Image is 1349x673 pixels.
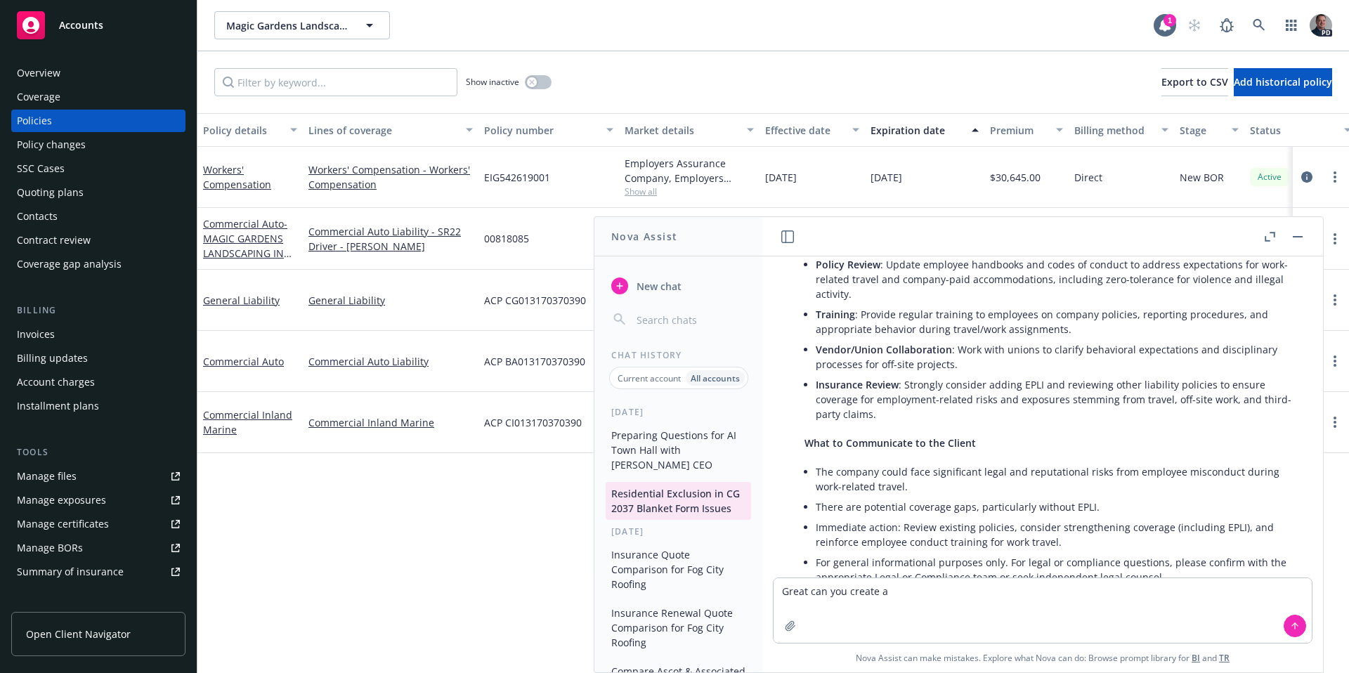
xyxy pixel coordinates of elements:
a: more [1327,353,1343,370]
div: Manage files [17,465,77,488]
p: Current account [618,372,681,384]
div: Invoices [17,323,55,346]
a: Manage exposures [11,489,185,511]
li: There are potential coverage gaps, particularly without EPLI. [816,497,1292,517]
li: For general informational purposes only. For legal or compliance questions, please confirm with t... [816,552,1292,587]
a: Commercial Inland Marine [203,408,292,436]
a: Workers' Compensation [203,163,271,191]
div: Billing method [1074,123,1153,138]
div: Manage BORs [17,537,83,559]
span: $30,645.00 [990,170,1041,185]
a: Invoices [11,323,185,346]
span: Accounts [59,20,103,31]
span: Show all [625,185,754,197]
div: Policy number [484,123,598,138]
img: photo [1310,14,1332,37]
a: SSC Cases [11,157,185,180]
div: Installment plans [17,395,99,417]
div: Quoting plans [17,181,84,204]
a: Commercial Inland Marine [308,415,473,430]
a: Contract review [11,229,185,251]
span: Nova Assist can make mistakes. Explore what Nova can do: Browse prompt library for and [856,643,1230,672]
button: Magic Gardens Landscaping Inc. [214,11,390,39]
a: Billing updates [11,347,185,370]
button: Insurance Quote Comparison for Fog City Roofing [606,543,751,596]
span: Policy Review [816,258,880,271]
span: New BOR [1180,170,1224,185]
span: 00818085 [484,231,529,246]
li: : Strongly consider adding EPLI and reviewing other liability policies to ensure coverage for emp... [816,374,1292,424]
div: Policy details [203,123,282,138]
div: Effective date [765,123,844,138]
a: Quoting plans [11,181,185,204]
a: Installment plans [11,395,185,417]
button: Policy details [197,113,303,147]
button: Add historical policy [1234,68,1332,96]
span: What to Communicate to the Client [804,436,976,450]
div: Lines of coverage [308,123,457,138]
a: Commercial Auto [203,355,284,368]
li: Immediate action: Review existing policies, consider strengthening coverage (including EPLI), and... [816,517,1292,552]
button: Residential Exclusion in CG 2037 Blanket Form Issues [606,482,751,520]
a: Report a Bug [1213,11,1241,39]
a: Summary of insurance [11,561,185,583]
a: General Liability [308,293,473,308]
a: Commercial Auto Liability [308,354,473,369]
div: Coverage [17,86,60,108]
span: ACP BA013170370390 [484,354,585,369]
button: Preparing Questions for AI Town Hall with [PERSON_NAME] CEO [606,424,751,476]
a: Search [1245,11,1273,39]
input: Search chats [634,310,745,329]
a: Policies [11,110,185,132]
li: The company could face significant legal and reputational risks from employee misconduct during w... [816,462,1292,497]
a: Workers' Compensation - Workers' Compensation [308,162,473,192]
a: Switch app [1277,11,1305,39]
div: Tools [11,445,185,459]
a: Accounts [11,6,185,45]
span: Add historical policy [1234,75,1332,89]
div: Market details [625,123,738,138]
a: more [1327,414,1343,431]
a: Manage certificates [11,513,185,535]
a: Account charges [11,371,185,393]
button: Effective date [760,113,865,147]
div: Chat History [594,349,762,361]
a: Overview [11,62,185,84]
a: Manage files [11,465,185,488]
span: [DATE] [765,170,797,185]
button: Export to CSV [1161,68,1228,96]
div: Manage certificates [17,513,109,535]
span: Show inactive [466,76,519,88]
span: Active [1256,171,1284,183]
span: Training [816,308,855,321]
div: Summary of insurance [17,561,124,583]
span: Export to CSV [1161,75,1228,89]
div: Expiration date [871,123,963,138]
div: Policy changes [17,133,86,156]
a: General Liability [203,294,280,307]
span: ACP CG013170370390 [484,293,586,308]
li: : Work with unions to clarify behavioral expectations and disciplinary processes for off-site pro... [816,339,1292,374]
div: Premium [990,123,1048,138]
a: Contacts [11,205,185,228]
span: Direct [1074,170,1102,185]
div: [DATE] [594,406,762,418]
div: Account charges [17,371,95,393]
button: Premium [984,113,1069,147]
a: Policy changes [11,133,185,156]
a: more [1327,292,1343,308]
div: Policies [17,110,52,132]
input: Filter by keyword... [214,68,457,96]
a: Coverage [11,86,185,108]
button: Policy number [478,113,619,147]
span: Vendor/Union Collaboration [816,343,952,356]
button: Insurance Renewal Quote Comparison for Fog City Roofing [606,601,751,654]
span: ACP CI013170370390 [484,415,582,430]
div: Billing [11,303,185,318]
a: BI [1192,652,1200,664]
a: Manage BORs [11,537,185,559]
div: Contacts [17,205,58,228]
div: Contract review [17,229,91,251]
div: Stage [1180,123,1223,138]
